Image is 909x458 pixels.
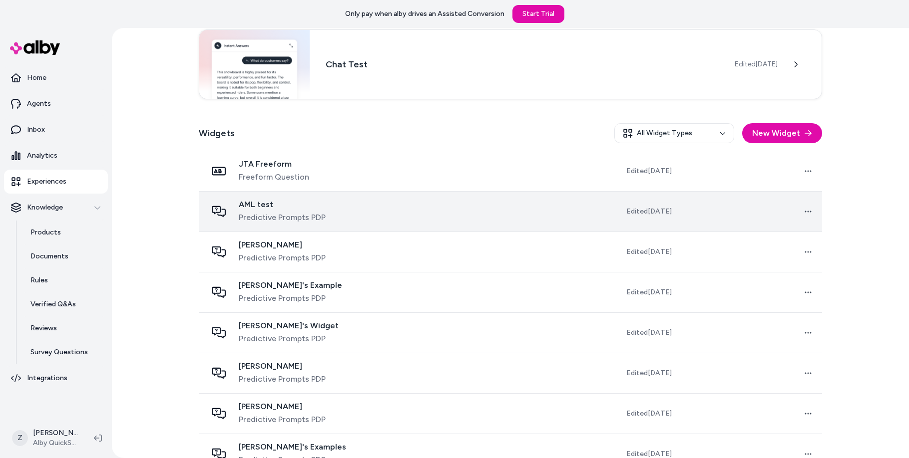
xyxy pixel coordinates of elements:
[326,57,719,71] h3: Chat Test
[345,9,504,19] p: Only pay when alby drives an Assisted Conversion
[27,73,46,83] p: Home
[4,92,108,116] a: Agents
[4,196,108,220] button: Knowledge
[6,422,86,454] button: Z[PERSON_NAME]Alby QuickStart Store
[239,373,326,385] span: Predictive Prompts PDP
[20,292,108,316] a: Verified Q&As
[626,368,672,378] span: Edited [DATE]
[27,151,57,161] p: Analytics
[20,340,108,364] a: Survey Questions
[30,251,68,261] p: Documents
[4,366,108,390] a: Integrations
[239,159,309,169] span: JTA Freeform
[735,59,778,69] span: Edited [DATE]
[626,409,672,419] span: Edited [DATE]
[27,125,45,135] p: Inbox
[239,280,342,290] span: [PERSON_NAME]'s Example
[239,442,346,452] span: [PERSON_NAME]'s Examples
[27,203,63,213] p: Knowledge
[27,177,66,187] p: Experiences
[33,428,78,438] p: [PERSON_NAME]
[199,30,310,99] img: Chat widget
[239,200,326,210] span: AML test
[239,414,326,426] span: Predictive Prompts PDP
[239,240,326,250] span: [PERSON_NAME]
[4,144,108,168] a: Analytics
[20,244,108,268] a: Documents
[239,171,309,183] span: Freeform Question
[20,268,108,292] a: Rules
[512,5,564,23] a: Start Trial
[30,347,88,357] p: Survey Questions
[239,361,326,371] span: [PERSON_NAME]
[30,275,48,285] p: Rules
[626,287,672,297] span: Edited [DATE]
[30,228,61,237] p: Products
[626,207,672,217] span: Edited [DATE]
[742,123,822,143] button: New Widget
[239,252,326,264] span: Predictive Prompts PDP
[626,328,672,338] span: Edited [DATE]
[626,247,672,257] span: Edited [DATE]
[199,126,235,140] h2: Widgets
[626,166,672,176] span: Edited [DATE]
[239,292,342,304] span: Predictive Prompts PDP
[4,118,108,142] a: Inbox
[33,438,78,448] span: Alby QuickStart Store
[4,66,108,90] a: Home
[10,40,60,55] img: alby Logo
[20,221,108,244] a: Products
[614,123,734,143] button: All Widget Types
[239,212,326,224] span: Predictive Prompts PDP
[239,402,326,412] span: [PERSON_NAME]
[199,29,822,99] a: Chat widgetChat TestEdited[DATE]
[4,170,108,194] a: Experiences
[239,333,339,345] span: Predictive Prompts PDP
[30,323,57,333] p: Reviews
[27,373,67,383] p: Integrations
[12,430,28,446] span: Z
[239,321,339,331] span: [PERSON_NAME]'s Widget
[30,299,76,309] p: Verified Q&As
[20,316,108,340] a: Reviews
[27,99,51,109] p: Agents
